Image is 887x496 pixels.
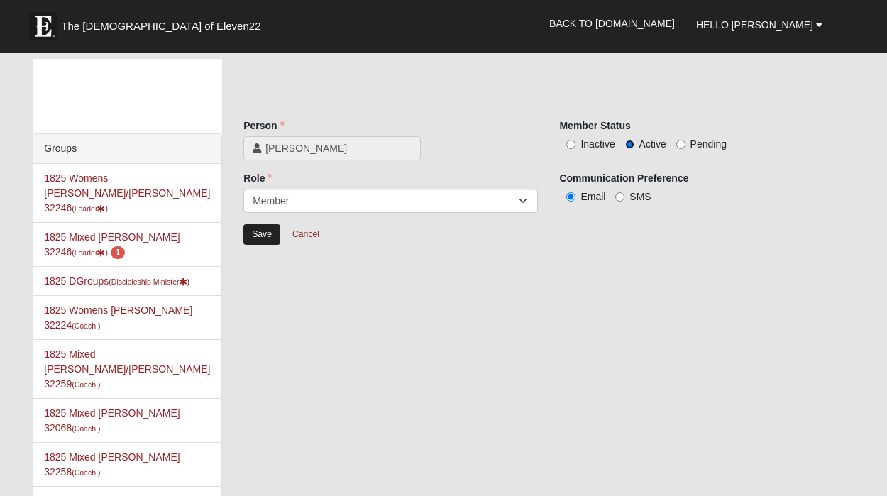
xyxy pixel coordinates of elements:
a: 1825 Mixed [PERSON_NAME] 32246(Leader) 1 [44,231,180,258]
a: The [DEMOGRAPHIC_DATA] of Eleven22 [22,5,306,40]
div: Groups [33,134,221,164]
span: SMS [629,191,651,202]
a: 1825 Mixed [PERSON_NAME] 32068(Coach ) [44,407,180,434]
input: Inactive [566,140,575,149]
input: Email [566,192,575,202]
small: (Coach ) [72,468,100,477]
span: Inactive [580,138,615,150]
a: Back to [DOMAIN_NAME] [539,6,685,41]
input: Pending [676,140,685,149]
a: 1825 Mixed [PERSON_NAME] 32258(Coach ) [44,451,180,478]
a: Cancel [283,224,329,246]
small: (Leader ) [72,204,108,213]
img: Eleven22 logo [29,12,57,40]
small: (Discipleship Minister ) [109,277,189,286]
span: number of pending members [111,246,126,259]
span: Email [580,191,605,202]
small: (Coach ) [72,321,100,330]
span: The [DEMOGRAPHIC_DATA] of Eleven22 [61,19,260,33]
small: (Coach ) [72,380,100,389]
a: 1825 Womens [PERSON_NAME] 32224(Coach ) [44,304,192,331]
small: (Coach ) [72,424,100,433]
a: 1825 Mixed [PERSON_NAME]/[PERSON_NAME] 32259(Coach ) [44,348,210,390]
label: Communication Preference [559,171,688,185]
span: Active [639,138,666,150]
label: Person [243,119,284,133]
a: 1825 Womens [PERSON_NAME]/[PERSON_NAME] 32246(Leader) [44,172,210,214]
span: Pending [690,138,727,150]
span: [PERSON_NAME] [265,141,412,155]
span: Hello [PERSON_NAME] [696,19,813,31]
input: Active [625,140,634,149]
a: 1825 DGroups(Discipleship Minister) [44,275,189,287]
small: (Leader ) [72,248,108,257]
input: SMS [615,192,624,202]
input: Alt+s [243,224,280,245]
label: Member Status [559,119,630,133]
a: Hello [PERSON_NAME] [685,7,833,43]
label: Role [243,171,272,185]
